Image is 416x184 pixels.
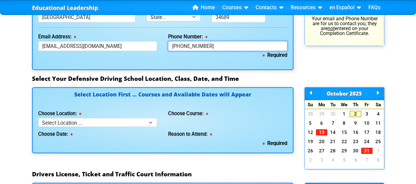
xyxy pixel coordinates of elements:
a: 2 [305,157,316,163]
h3: Select Your Defensive Driving School Location, Class, Date, and Time [32,75,384,82]
a: 6 [316,120,327,126]
a: FAQs [366,3,383,12]
a: 21 [327,139,339,145]
a: 18 [373,129,384,135]
a: 5 [305,120,316,126]
a: Courses [220,3,251,12]
a: 2 [350,111,361,117]
a: 11 [373,120,384,126]
h4: Select Location First ... Courses and Available Dates will Appear [38,92,287,104]
a: 28 [305,111,316,117]
a: 13 [316,129,327,135]
label: Choose Date: [38,132,73,137]
a: 31 [361,148,373,154]
a: 7 [361,157,373,163]
a: 3 [361,111,373,117]
a: Educational Leadership [32,3,98,13]
label: Choose Location: [38,111,81,116]
a: 12 [305,129,316,135]
a: 7 [327,120,339,126]
label: Email Address: [38,34,76,39]
a: 26 [305,148,316,154]
a: 30 [350,148,361,154]
a: 15 [339,129,350,135]
a: 30 [327,111,339,117]
input: Tallahassee [38,12,135,22]
a: 25 [373,139,384,145]
div: Mo [316,100,327,109]
a: 9 [350,120,361,126]
a: 24 [361,139,373,145]
span: 2025 [349,90,362,97]
a: 14 [327,129,339,135]
u: not [328,25,335,31]
a: 4 [373,111,384,117]
a: 19 [305,139,316,145]
a: Resources [288,3,325,12]
label: Phone Number: [168,34,208,39]
div: Su [305,100,316,109]
label: Choose Course: [168,111,208,116]
input: myname@domain.com [38,41,157,51]
input: 33123 [212,12,265,22]
a: 1 [373,148,384,154]
a: Home [190,3,217,12]
a: 29 [339,148,350,154]
a: 8 [339,120,350,126]
a: 16 [350,129,361,135]
div: We [339,100,350,109]
div: Th [350,100,361,109]
div: Tu [327,100,339,109]
a: 28 [327,148,339,154]
label: Reason to Attend: [168,132,212,137]
a: 1 [339,111,350,117]
div: Fr [361,100,373,109]
div: Sa [373,100,384,109]
p: Your email and Phone Number are for us to contact you; they are entered on your Completion Certif... [310,16,378,36]
a: en Español [327,3,363,12]
a: 6 [350,157,361,163]
a: 29 [316,111,327,117]
a: 4 [327,157,339,163]
b: Required [263,52,287,58]
a: 10 [361,120,373,126]
h3: Drivers License, Ticket and Traffic Court Information [32,170,384,178]
a: 23 [350,139,361,145]
a: 27 [316,148,327,154]
input: Where we can reach you [168,41,287,51]
a: 5 [339,157,350,163]
a: 17 [361,129,373,135]
a: 8 [373,157,384,163]
a: 3 [316,157,327,163]
a: 22 [339,139,350,145]
a: 20 [316,139,327,145]
a: Contacts [253,3,286,12]
span: October [327,90,348,97]
b: Required [263,140,287,146]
